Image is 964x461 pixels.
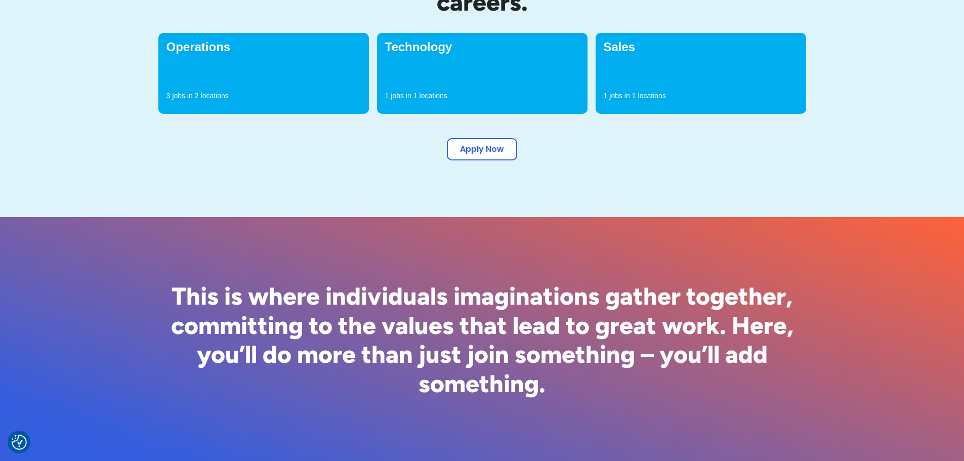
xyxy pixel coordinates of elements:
[201,91,229,101] p: locations
[158,282,806,398] h2: This is where individuals imaginations gather together, committing to the values that lead to gre...
[638,91,666,101] p: locations
[420,91,447,101] p: locations
[604,41,798,53] h4: Sales
[166,91,171,101] p: 3
[172,91,192,101] p: jobs in
[195,91,199,101] p: 2
[447,138,517,160] a: Apply Now
[413,91,417,101] p: 1
[391,91,411,101] p: jobs in
[632,91,636,101] p: 1
[385,41,579,53] h4: Technology
[604,91,608,101] p: 1
[12,435,27,450] button: Consent Preferences
[609,91,630,101] p: jobs in
[166,41,361,53] h4: Operations
[12,435,27,450] img: Revisit consent button
[385,91,389,101] p: 1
